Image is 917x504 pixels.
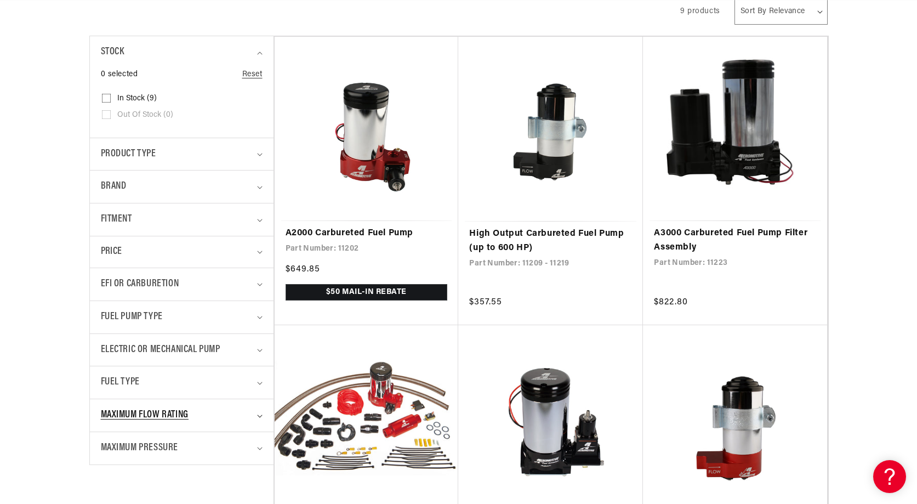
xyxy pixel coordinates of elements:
summary: Price [101,236,263,268]
summary: Electric or Mechanical Pump (0 selected) [101,334,263,366]
summary: Fuel Type (0 selected) [101,366,263,399]
a: A3000 Carbureted Fuel Pump Filter Assembly [654,226,816,254]
a: High Output Carbureted Fuel Pump (up to 600 HP) [469,227,632,255]
span: Fuel Type [101,375,140,390]
span: Maximum Pressure [101,440,179,456]
summary: EFI or Carburetion (0 selected) [101,268,263,301]
summary: Maximum Pressure (0 selected) [101,432,263,465]
summary: Product type (0 selected) [101,138,263,171]
summary: Brand (0 selected) [101,171,263,203]
summary: Fitment (0 selected) [101,203,263,236]
span: 9 products [680,7,720,15]
a: Reset [242,69,263,81]
span: Price [101,245,122,259]
summary: Maximum Flow Rating (0 selected) [101,399,263,432]
a: A2000 Carbureted Fuel Pump [286,226,448,241]
span: Electric or Mechanical Pump [101,342,220,358]
span: Stock [101,44,124,60]
span: EFI or Carburetion [101,276,179,292]
span: Maximum Flow Rating [101,407,189,423]
span: Fitment [101,212,132,228]
span: In stock (9) [117,94,157,104]
span: Brand [101,179,127,195]
span: 0 selected [101,69,138,81]
summary: Stock (0 selected) [101,36,263,69]
span: Out of stock (0) [117,110,173,120]
span: Fuel Pump Type [101,309,163,325]
summary: Fuel Pump Type (0 selected) [101,301,263,333]
span: Product type [101,146,156,162]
